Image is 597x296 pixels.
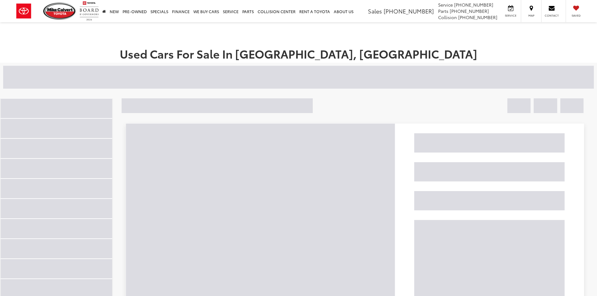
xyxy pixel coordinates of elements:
span: Sales [368,7,382,15]
span: Collision [438,14,457,20]
span: Map [524,13,538,18]
span: [PHONE_NUMBER] [384,7,434,15]
span: [PHONE_NUMBER] [458,14,497,20]
span: [PHONE_NUMBER] [450,8,489,14]
span: Saved [569,13,583,18]
span: [PHONE_NUMBER] [454,2,493,8]
span: Contact [545,13,559,18]
span: Parts [438,8,448,14]
img: Mike Calvert Toyota [43,3,76,20]
span: Service [438,2,453,8]
span: Service [504,13,518,18]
